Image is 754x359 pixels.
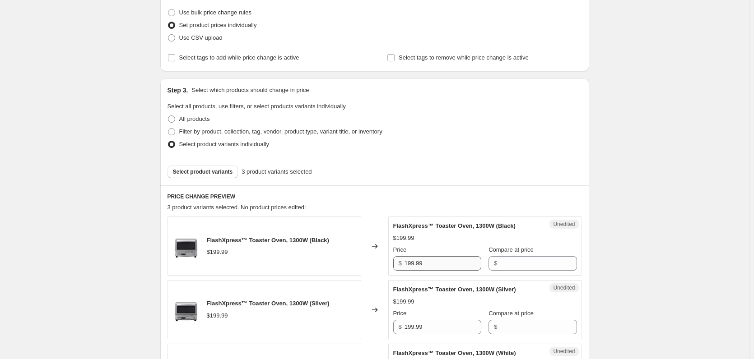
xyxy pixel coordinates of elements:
[553,348,575,355] span: Unedited
[489,310,534,317] span: Compare at price
[393,350,516,356] span: FlashXpress™ Toaster Oven, 1300W (White)
[168,166,238,178] button: Select product variants
[553,221,575,228] span: Unedited
[168,193,582,200] h6: PRICE CHANGE PREVIEW
[393,286,516,293] span: FlashXpress™ Toaster Oven, 1300W (Silver)
[399,54,529,61] span: Select tags to remove while price change is active
[207,237,329,244] span: FlashXpress™ Toaster Oven, 1300W (Black)
[553,284,575,291] span: Unedited
[179,115,210,122] span: All products
[179,128,382,135] span: Filter by product, collection, tag, vendor, product type, variant title, or inventory
[179,54,299,61] span: Select tags to add while price change is active
[489,246,534,253] span: Compare at price
[393,234,414,243] div: $199.99
[179,9,251,16] span: Use bulk price change rules
[399,260,402,267] span: $
[168,103,346,110] span: Select all products, use filters, or select products variants individually
[393,310,407,317] span: Price
[168,204,306,211] span: 3 product variants selected. No product prices edited:
[393,246,407,253] span: Price
[207,311,228,320] div: $199.99
[393,222,516,229] span: FlashXpress™ Toaster Oven, 1300W (Black)
[173,168,233,175] span: Select product variants
[168,86,188,95] h2: Step 3.
[172,296,200,323] img: 23-0091_SA_shopPana_maincarousel_2048x2048_NB-G110P_80x.jpg
[172,233,200,260] img: 23-0091_SA_shopPana_maincarousel_2048x2048_NB-G110P_80x.jpg
[179,34,223,41] span: Use CSV upload
[399,323,402,330] span: $
[179,141,269,147] span: Select product variants individually
[179,22,257,28] span: Set product prices individually
[207,248,228,257] div: $199.99
[494,323,497,330] span: $
[242,167,312,176] span: 3 product variants selected
[191,86,309,95] p: Select which products should change in price
[207,300,330,307] span: FlashXpress™ Toaster Oven, 1300W (Silver)
[393,297,414,306] div: $199.99
[494,260,497,267] span: $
